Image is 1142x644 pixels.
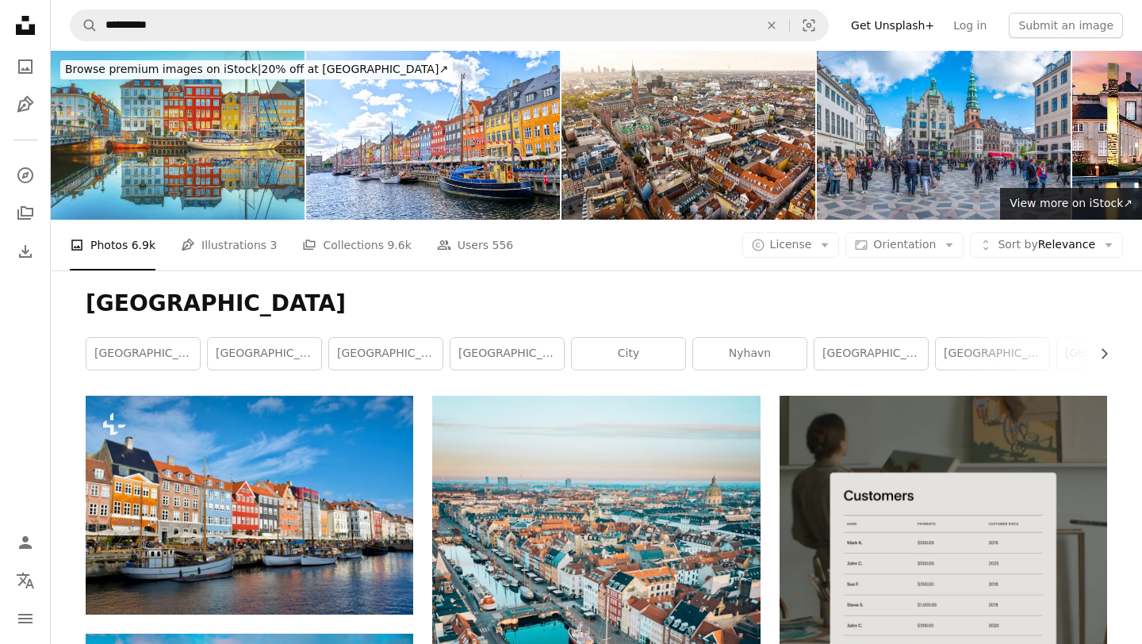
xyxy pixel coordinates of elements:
button: Submit an image [1009,13,1123,38]
a: Log in [944,13,996,38]
button: Search Unsplash [71,10,98,40]
span: View more on iStock ↗ [1010,197,1132,209]
button: License [742,232,840,258]
a: Download History [10,236,41,267]
span: 9.6k [387,236,411,254]
button: Orientation [845,232,964,258]
a: Explore [10,159,41,191]
a: View more on iStock↗ [1000,188,1142,220]
a: [GEOGRAPHIC_DATA] [936,338,1049,370]
span: 20% off at [GEOGRAPHIC_DATA] ↗ [65,63,448,75]
button: Clear [754,10,789,40]
button: Visual search [790,10,828,40]
a: Browse premium images on iStock|20% off at [GEOGRAPHIC_DATA]↗ [51,51,462,89]
a: Collections 9.6k [302,220,411,270]
form: Find visuals sitewide [70,10,829,41]
span: License [770,238,812,251]
a: [GEOGRAPHIC_DATA] [450,338,564,370]
img: Nyhavn, Copenhagen, Denmark at Sunrise: A Tranquil Morning Scene with Historic Colorful Buildings... [51,51,305,220]
button: Menu [10,603,41,634]
span: Sort by [998,238,1037,251]
a: Collections [10,197,41,229]
a: nyhavn [693,338,807,370]
a: Log in / Sign up [10,527,41,558]
span: 3 [270,236,278,254]
span: 556 [492,236,514,254]
a: Get Unsplash+ [841,13,944,38]
a: Illustrations [10,89,41,121]
img: Nyhavn Copenhagen canal houses, Denmark Europe [306,51,560,220]
button: Sort byRelevance [970,232,1123,258]
a: [GEOGRAPHIC_DATA] [208,338,321,370]
img: Copenhagen crowds pedestrians in Gammeltorv Nytorv Stroget shopping streets Denmark [817,51,1071,220]
a: Users 556 [437,220,513,270]
a: [GEOGRAPHIC_DATA] [86,338,200,370]
a: aerial photo of boats in between concrete buildings during daytime [432,604,760,618]
span: Relevance [998,237,1095,253]
a: Illustrations 3 [181,220,277,270]
span: Orientation [873,238,936,251]
img: Aerial view of Copenhagen cityscape on autumn day [561,51,815,220]
a: [GEOGRAPHIC_DATA] [329,338,443,370]
a: a group of boats floating on top of a body of water [86,497,413,512]
button: scroll list to the right [1090,338,1107,370]
h1: [GEOGRAPHIC_DATA] [86,289,1107,318]
img: a group of boats floating on top of a body of water [86,396,413,614]
a: Photos [10,51,41,82]
a: [GEOGRAPHIC_DATA] [814,338,928,370]
button: Language [10,565,41,596]
a: city [572,338,685,370]
span: Browse premium images on iStock | [65,63,261,75]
